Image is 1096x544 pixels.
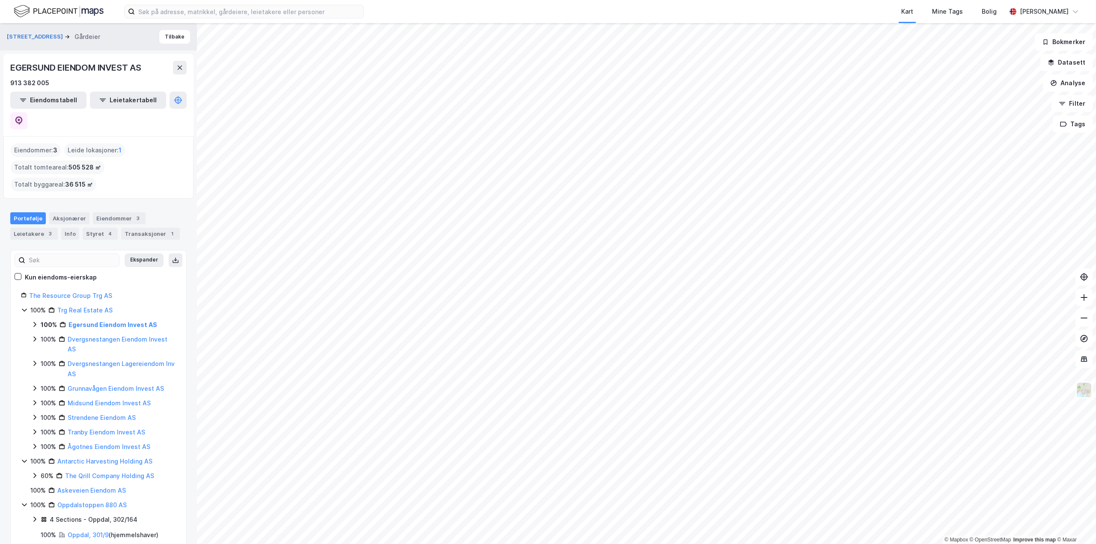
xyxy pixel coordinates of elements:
[68,399,151,407] a: Midsund Eiendom Invest AS
[121,228,180,240] div: Transaksjoner
[119,145,122,155] span: 1
[11,143,61,157] div: Eiendommer :
[68,428,145,436] a: Tranby Eiendom Invest AS
[10,61,143,74] div: EGERSUND EIENDOM INVEST AS
[50,514,137,525] div: 4 Sections - Oppdal, 302/164
[41,427,56,437] div: 100%
[65,179,93,190] span: 36 515 ㎡
[932,6,963,17] div: Mine Tags
[68,443,150,450] a: Ågotnes Eiendom Invest AS
[83,228,118,240] div: Styret
[168,229,176,238] div: 1
[68,336,167,353] a: Dvergsnestangen Eiendom Invest AS
[14,4,104,19] img: logo.f888ab2527a4732fd821a326f86c7f29.svg
[68,414,136,421] a: Strendene Eiendom AS
[1051,95,1093,112] button: Filter
[41,383,56,394] div: 100%
[901,6,913,17] div: Kart
[57,306,113,314] a: Trg Real Estate AS
[11,178,96,191] div: Totalt byggareal :
[1053,116,1093,133] button: Tags
[135,5,363,18] input: Søk på adresse, matrikkel, gårdeiere, leietakere eller personer
[41,359,56,369] div: 100%
[41,442,56,452] div: 100%
[1040,54,1093,71] button: Datasett
[106,229,114,238] div: 4
[41,334,56,345] div: 100%
[41,530,56,540] div: 100%
[30,500,46,510] div: 100%
[159,30,190,44] button: Tilbake
[982,6,997,17] div: Bolig
[970,537,1011,543] a: OpenStreetMap
[49,212,89,224] div: Aksjonærer
[90,92,166,109] button: Leietakertabell
[1035,33,1093,51] button: Bokmerker
[1053,503,1096,544] iframe: Chat Widget
[41,398,56,408] div: 100%
[68,531,109,538] a: Oppdal, 301/9
[68,360,175,378] a: Dvergsnestangen Lagereiendom Inv AS
[68,162,101,172] span: 505 528 ㎡
[10,228,58,240] div: Leietakere
[41,413,56,423] div: 100%
[41,471,54,481] div: 60%
[57,458,152,465] a: Antarctic Harvesting Holding AS
[10,78,49,88] div: 913 382 005
[30,305,46,315] div: 100%
[57,501,127,508] a: Oppdalstoppen 880 AS
[68,385,164,392] a: Grunnavågen Eiendom Invest AS
[25,272,97,282] div: Kun eiendoms-eierskap
[134,214,142,223] div: 3
[46,229,54,238] div: 3
[68,530,158,540] div: ( hjemmelshaver )
[125,253,164,267] button: Ekspander
[1013,537,1056,543] a: Improve this map
[74,32,100,42] div: Gårdeier
[30,485,46,496] div: 100%
[53,145,57,155] span: 3
[7,33,65,41] button: [STREET_ADDRESS]
[30,456,46,467] div: 100%
[1043,74,1093,92] button: Analyse
[10,212,46,224] div: Portefølje
[68,321,157,328] a: Egersund Eiendom Invest AS
[944,537,968,543] a: Mapbox
[11,161,104,174] div: Totalt tomteareal :
[29,292,112,299] a: The Resource Group Trg AS
[57,487,126,494] a: Askeveien Eiendom AS
[93,212,146,224] div: Eiendommer
[65,472,154,479] a: The Qrill Company Holding AS
[1076,382,1092,398] img: Z
[61,228,79,240] div: Info
[41,320,57,330] div: 100%
[25,254,119,267] input: Søk
[64,143,125,157] div: Leide lokasjoner :
[1020,6,1069,17] div: [PERSON_NAME]
[10,92,86,109] button: Eiendomstabell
